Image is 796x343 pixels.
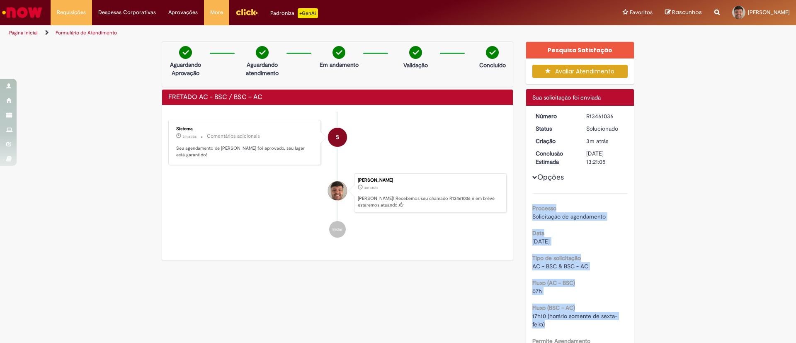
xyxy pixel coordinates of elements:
[168,173,507,213] li: Mauricio Falcao Teti Filho
[235,6,258,18] img: click_logo_yellow_360x200.png
[182,134,197,139] time: 29/08/2025 09:21:06
[6,25,524,41] ul: Trilhas de página
[532,254,581,262] b: Tipo de solicitação
[1,4,44,21] img: ServiceNow
[532,229,544,237] b: Data
[586,137,625,145] div: 29/08/2025 09:21:00
[532,312,617,328] span: 17h10 (horário somente de sexta-feira)
[358,178,502,183] div: [PERSON_NAME]
[532,287,542,295] span: 07h
[328,181,347,200] div: Mauricio Falcao Teti Filho
[176,126,314,131] div: Sistema
[364,185,378,190] span: 3m atrás
[586,149,625,166] div: [DATE] 13:21:05
[529,149,580,166] dt: Conclusão Estimada
[165,61,206,77] p: Aguardando Aprovação
[403,61,428,69] p: Validação
[529,124,580,133] dt: Status
[532,304,575,311] b: Fluxo (BSC - AC)
[486,46,499,59] img: check-circle-green.png
[210,8,223,17] span: More
[168,112,507,246] ul: Histórico de tíquete
[532,279,575,287] b: Fluxo (AC - BSC)
[298,8,318,18] p: +GenAi
[98,8,156,17] span: Despesas Corporativas
[168,94,262,101] h2: FRETADO AC - BSC / BSC – AC Histórico de tíquete
[358,195,502,208] p: [PERSON_NAME]! Recebemos seu chamado R13461036 e em breve estaremos atuando.
[409,46,422,59] img: check-circle-green.png
[529,137,580,145] dt: Criação
[532,94,601,101] span: Sua solicitação foi enviada
[586,124,625,133] div: Solucionado
[320,61,359,69] p: Em andamento
[586,112,625,120] div: R13461036
[57,8,86,17] span: Requisições
[532,204,556,212] b: Processo
[672,8,702,16] span: Rascunhos
[336,127,339,147] span: S
[665,9,702,17] a: Rascunhos
[182,134,197,139] span: 3m atrás
[270,8,318,18] div: Padroniza
[630,8,653,17] span: Favoritos
[532,238,550,245] span: [DATE]
[332,46,345,59] img: check-circle-green.png
[179,46,192,59] img: check-circle-green.png
[532,213,606,220] span: Solicitação de agendamento
[207,133,260,140] small: Comentários adicionais
[479,61,506,69] p: Concluído
[168,8,198,17] span: Aprovações
[242,61,282,77] p: Aguardando atendimento
[526,42,634,58] div: Pesquisa Satisfação
[9,29,38,36] a: Página inicial
[748,9,790,16] span: [PERSON_NAME]
[532,65,628,78] button: Avaliar Atendimento
[532,263,588,270] span: AC - BSC & BSC - AC
[586,137,608,145] span: 3m atrás
[328,128,347,147] div: System
[529,112,580,120] dt: Número
[56,29,117,36] a: Formulário de Atendimento
[176,145,314,158] p: Seu agendamento de [PERSON_NAME] foi aprovado, seu lugar está garantido!
[256,46,269,59] img: check-circle-green.png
